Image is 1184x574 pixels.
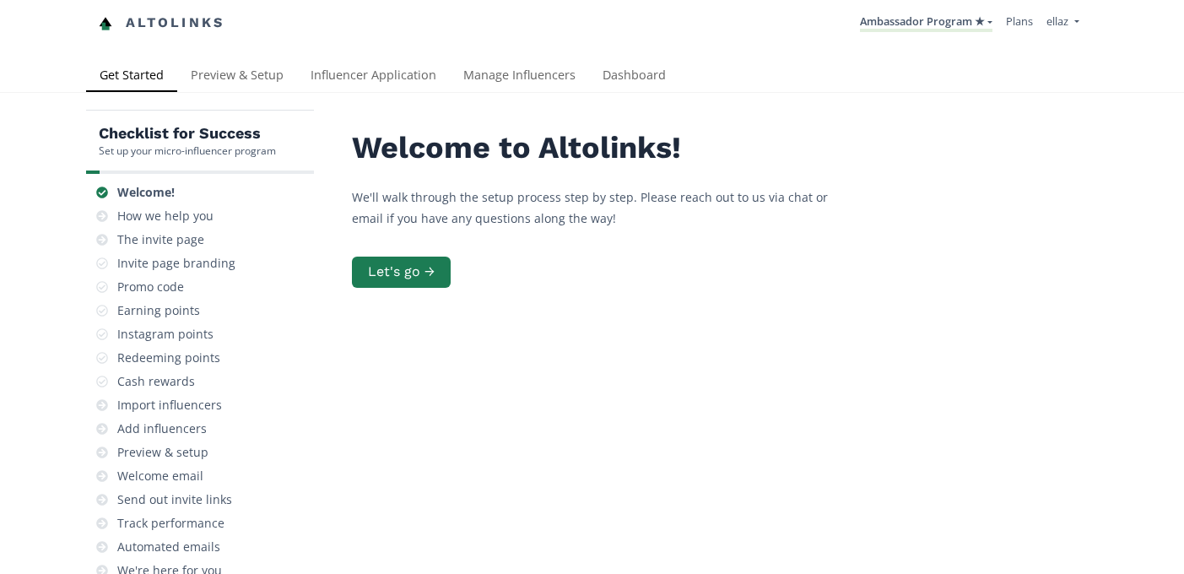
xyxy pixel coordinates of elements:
div: How we help you [117,208,214,225]
div: Set up your micro-influencer program [99,143,276,158]
a: Ambassador Program ★ [860,14,992,32]
div: Earning points [117,302,200,319]
a: Dashboard [589,60,679,94]
div: Add influencers [117,420,207,437]
p: We'll walk through the setup process step by step. Please reach out to us via chat or email if yo... [352,187,858,229]
div: Automated emails [117,539,220,555]
div: Instagram points [117,326,214,343]
a: Plans [1006,14,1033,29]
div: Cash rewards [117,373,195,390]
div: Preview & setup [117,444,208,461]
div: Import influencers [117,397,222,414]
span: ellaz [1046,14,1068,29]
div: Welcome email [117,468,203,485]
a: Get Started [86,60,177,94]
img: favicon-32x32.png [99,17,112,30]
div: The invite page [117,231,204,248]
h5: Checklist for Success [99,123,276,143]
a: Manage Influencers [450,60,589,94]
h2: Welcome to Altolinks! [352,131,858,165]
div: Track performance [117,515,224,532]
a: Altolinks [99,9,225,37]
div: Promo code [117,279,184,295]
div: Redeeming points [117,349,220,366]
a: Preview & Setup [177,60,297,94]
div: Welcome! [117,184,175,201]
div: Invite page branding [117,255,235,272]
button: Let's go → [352,257,451,288]
a: Influencer Application [297,60,450,94]
a: ellaz [1046,14,1079,33]
div: Send out invite links [117,491,232,508]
